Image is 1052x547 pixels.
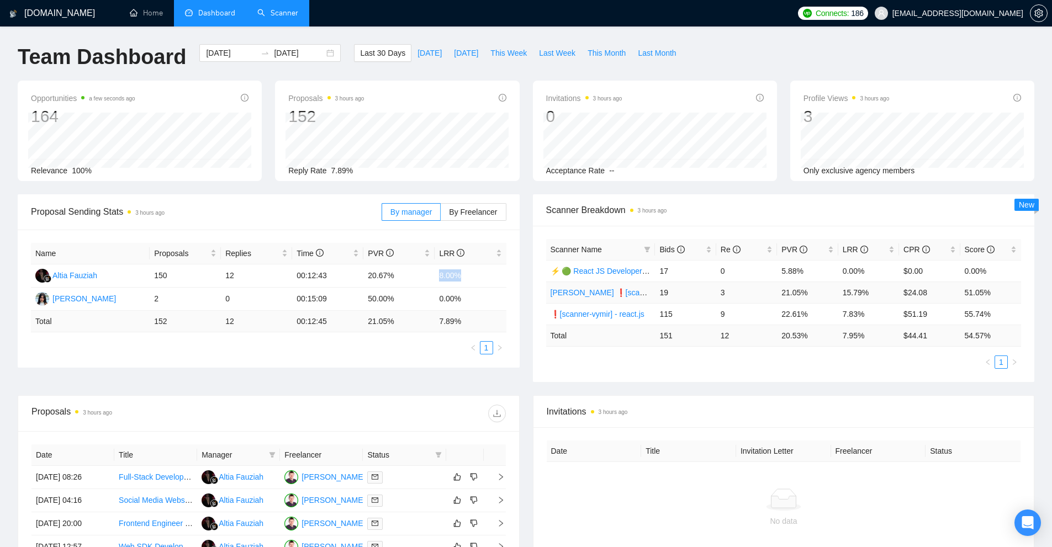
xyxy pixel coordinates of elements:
span: By manager [390,208,432,216]
span: 7.89% [331,166,353,175]
div: No data [556,515,1012,527]
div: Altia Fauziah [219,471,263,483]
span: left [985,359,991,365]
span: filter [269,452,276,458]
span: Proposal Sending Stats [31,205,382,219]
time: 3 hours ago [599,409,628,415]
td: Frontend Engineer Needed for Next.js and React Project [114,512,197,535]
span: 186 [851,7,863,19]
span: info-circle [457,249,464,257]
img: A [202,493,215,507]
img: upwork-logo.png [803,9,812,18]
td: 151 [655,325,716,346]
span: filter [435,452,442,458]
time: a few seconds ago [89,95,135,102]
th: Replies [221,243,292,264]
li: Next Page [1008,355,1021,369]
td: 17 [655,260,716,282]
div: [PERSON_NAME] [52,293,116,305]
div: 152 [288,106,364,127]
th: Date [31,444,114,466]
span: download [489,409,505,418]
span: Relevance [31,166,67,175]
span: dislike [470,472,478,481]
img: gigradar-bm.png [210,476,218,484]
td: $ 44.41 [899,325,960,346]
button: Last 30 Days [354,44,411,62]
img: SP [284,517,298,530]
button: like [451,470,464,484]
a: SL[PERSON_NAME] [35,294,116,302]
a: SP[PERSON_NAME] [284,472,365,481]
span: Invitations [547,405,1021,418]
span: right [1011,359,1018,365]
td: 54.57 % [960,325,1021,346]
button: like [451,517,464,530]
td: 00:12:43 [292,264,363,288]
td: 115 [655,303,716,325]
td: 20.53 % [777,325,838,346]
button: dislike [467,517,480,530]
time: 3 hours ago [335,95,364,102]
span: Only exclusive agency members [803,166,915,175]
td: 3 [716,282,777,303]
span: info-circle [499,94,506,102]
span: Last Week [539,47,575,59]
span: info-circle [1013,94,1021,102]
span: Last Month [638,47,676,59]
span: Scanner Breakdown [546,203,1022,217]
span: setting [1030,9,1047,18]
span: CPR [903,245,929,254]
span: Proposals [154,247,208,259]
td: [DATE] 20:00 [31,512,114,535]
span: mail [372,474,378,480]
button: setting [1030,4,1048,22]
a: AAltia Fauziah [202,518,263,527]
img: A [202,470,215,484]
time: 3 hours ago [638,208,667,214]
div: Altia Fauziah [219,517,263,529]
span: like [453,496,461,504]
td: Social Media Website Development for LinkedIn-like Platform [114,489,197,512]
div: Open Intercom Messenger [1014,509,1041,536]
span: info-circle [922,246,930,253]
span: like [453,519,461,528]
span: New [1019,200,1034,209]
span: info-circle [987,246,995,253]
th: Proposals [150,243,221,264]
button: This Month [581,44,632,62]
li: Previous Page [981,355,995,369]
td: 21.05 % [363,311,435,332]
td: Full-Stack Developer Needed to Integrate UI with MVP for Confidential Web Tool [114,466,197,489]
span: dashboard [185,9,193,17]
span: Re [721,245,741,254]
a: Frontend Engineer Needed for Next.js and React Project [119,519,313,528]
button: Last Month [632,44,682,62]
div: [PERSON_NAME] [302,517,365,529]
button: right [1008,355,1021,369]
div: Proposals [31,405,268,422]
li: Next Page [493,341,506,354]
td: $24.08 [899,282,960,303]
span: info-circle [386,249,394,257]
span: filter [267,447,278,463]
button: left [467,341,480,354]
button: This Week [484,44,533,62]
td: $0.00 [899,260,960,282]
span: PVR [368,249,394,258]
td: 7.95 % [838,325,899,346]
span: Status [367,449,430,461]
span: Score [965,245,995,254]
th: Invitation Letter [736,440,831,462]
a: AAltia Fauziah [202,495,263,504]
div: 164 [31,106,135,127]
button: dislike [467,470,480,484]
span: PVR [781,245,807,254]
img: gigradar-bm.png [210,500,218,507]
span: Dashboard [198,8,235,18]
span: left [470,344,477,351]
a: ❗[scanner-vymir] - react.js [551,310,644,318]
td: 150 [150,264,221,288]
th: Date [547,440,642,462]
span: Manager [202,449,265,461]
